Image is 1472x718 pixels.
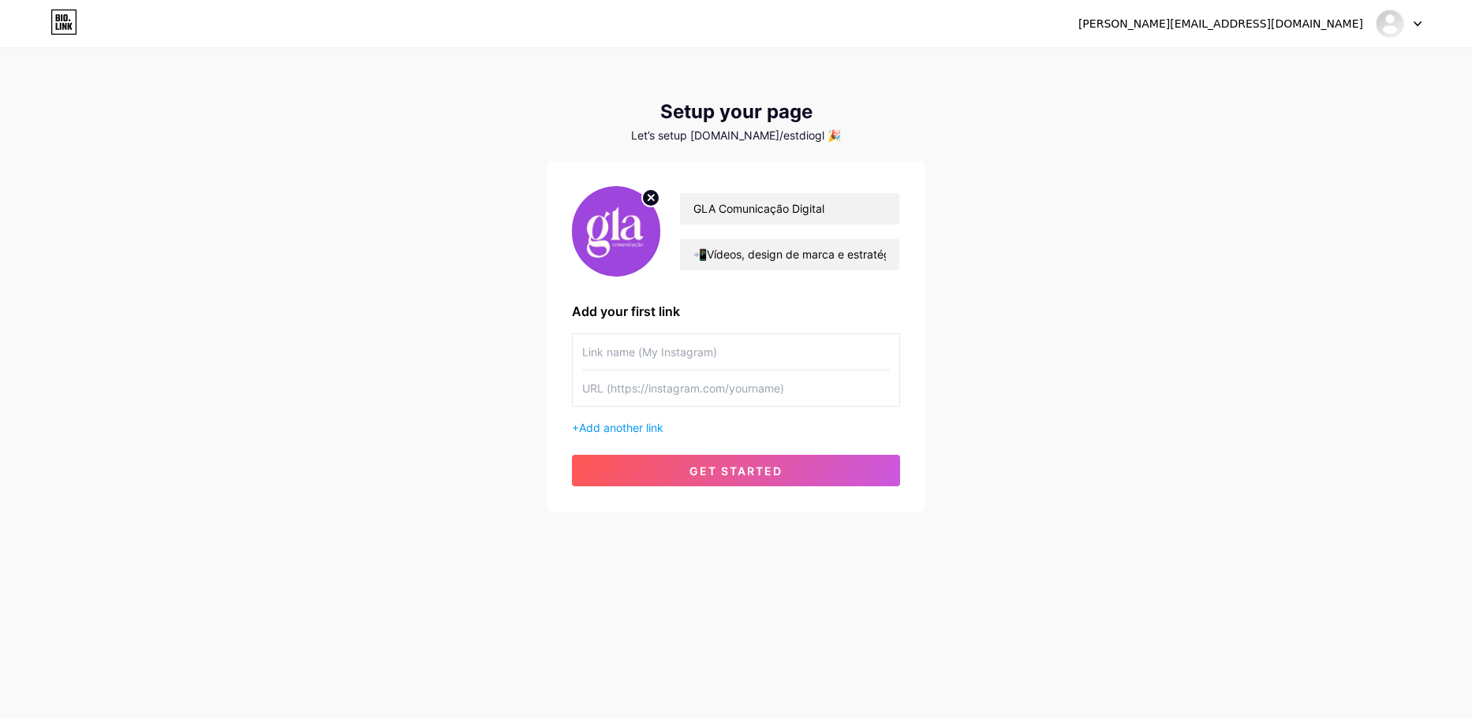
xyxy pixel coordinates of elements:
div: Setup your page [547,101,925,123]
button: get started [572,455,900,486]
img: profile pic [572,186,660,277]
div: [PERSON_NAME][EMAIL_ADDRESS][DOMAIN_NAME] [1078,16,1363,32]
img: Estúdio Gla [1375,9,1405,39]
div: Add your first link [572,302,900,321]
span: get started [689,464,783,478]
input: Your name [680,193,899,225]
input: bio [680,239,899,270]
div: + [572,419,900,436]
div: Let’s setup [DOMAIN_NAME]/estdiogl 🎉 [547,129,925,142]
input: URL (https://instagram.com/yourname) [582,370,890,406]
input: Link name (My Instagram) [582,334,890,370]
span: Add another link [579,421,663,434]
